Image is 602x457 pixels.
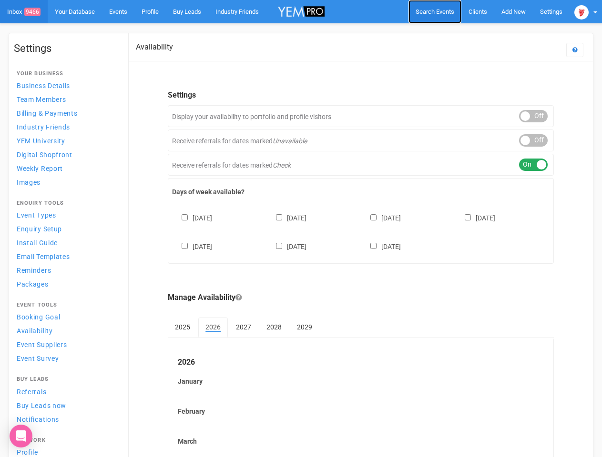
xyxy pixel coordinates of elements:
a: Packages [14,278,119,290]
h4: Your Business [17,71,116,77]
span: Enquiry Setup [17,225,62,233]
label: [DATE] [266,212,306,223]
span: Reminders [17,267,51,274]
a: Email Templates [14,250,119,263]
input: [DATE] [276,243,282,249]
input: [DATE] [182,243,188,249]
a: 2025 [168,318,197,337]
a: 2026 [198,318,228,338]
a: Notifications [14,413,119,426]
a: Reminders [14,264,119,277]
legend: 2026 [178,357,544,368]
span: Notifications [17,416,59,423]
span: Install Guide [17,239,58,247]
a: Digital Shopfront [14,148,119,161]
span: Search Events [416,8,454,15]
a: Team Members [14,93,119,106]
a: Industry Friends [14,120,119,133]
input: [DATE] [370,214,377,220]
a: 2028 [259,318,289,337]
img: open-uri20250107-2-1pbi2ie [574,5,589,20]
span: Digital Shopfront [17,151,72,159]
span: Team Members [17,96,66,103]
a: Availability [14,324,119,337]
a: Weekly Report [14,162,119,175]
label: [DATE] [361,241,401,251]
a: Enquiry Setup [14,222,119,235]
h4: Enquiry Tools [17,200,116,206]
span: Clients [469,8,487,15]
a: Business Details [14,79,119,92]
a: Event Survey [14,352,119,365]
span: Email Templates [17,253,70,260]
label: [DATE] [266,241,306,251]
legend: Manage Availability [168,292,554,303]
input: [DATE] [276,214,282,220]
a: Install Guide [14,236,119,249]
h2: Availability [136,43,173,51]
a: Buy Leads now [14,399,119,412]
a: 2029 [290,318,319,337]
h1: Settings [14,43,119,54]
label: March [178,437,544,446]
div: Display your availability to portfolio and profile visitors [168,105,554,127]
a: Event Suppliers [14,338,119,351]
label: [DATE] [361,212,401,223]
a: Event Types [14,209,119,221]
span: Event Survey [17,355,59,362]
span: Event Types [17,211,56,219]
label: February [178,407,544,416]
label: January [178,377,544,386]
h4: Buy Leads [17,377,116,382]
legend: Settings [168,90,554,101]
div: Receive referrals for dates marked [168,129,554,151]
span: Availability [17,327,52,335]
input: [DATE] [370,243,377,249]
div: Receive referrals for dates marked [168,154,554,176]
label: Days of week available? [172,187,550,197]
a: YEM University [14,134,119,147]
label: [DATE] [455,212,495,223]
input: [DATE] [182,214,188,220]
a: 2027 [229,318,258,337]
span: Weekly Report [17,165,63,172]
span: Packages [17,280,49,288]
input: [DATE] [465,214,471,220]
span: Event Suppliers [17,341,67,348]
h4: Event Tools [17,302,116,308]
span: Booking Goal [17,313,60,321]
a: Images [14,176,119,189]
span: Business Details [17,82,70,89]
a: Referrals [14,385,119,398]
span: Add New [501,8,526,15]
span: 9466 [24,8,41,16]
div: Open Intercom Messenger [10,425,32,447]
span: Images [17,179,41,186]
span: Billing & Payments [17,109,78,117]
em: Unavailable [273,137,307,145]
h4: Network [17,437,116,443]
label: [DATE] [172,241,212,251]
a: Billing & Payments [14,107,119,119]
em: Check [273,161,291,169]
a: Booking Goal [14,310,119,323]
label: [DATE] [172,212,212,223]
span: YEM University [17,137,65,145]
